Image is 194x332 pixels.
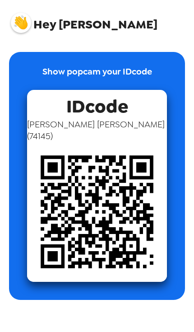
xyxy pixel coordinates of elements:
[33,16,56,33] span: Hey
[27,142,167,282] img: qr code
[66,90,128,118] span: IDcode
[42,65,152,90] p: Show popcam your IDcode
[11,13,31,33] img: profile pic
[27,118,167,142] span: [PERSON_NAME] [PERSON_NAME] ( 74145 )
[11,8,157,31] span: [PERSON_NAME]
